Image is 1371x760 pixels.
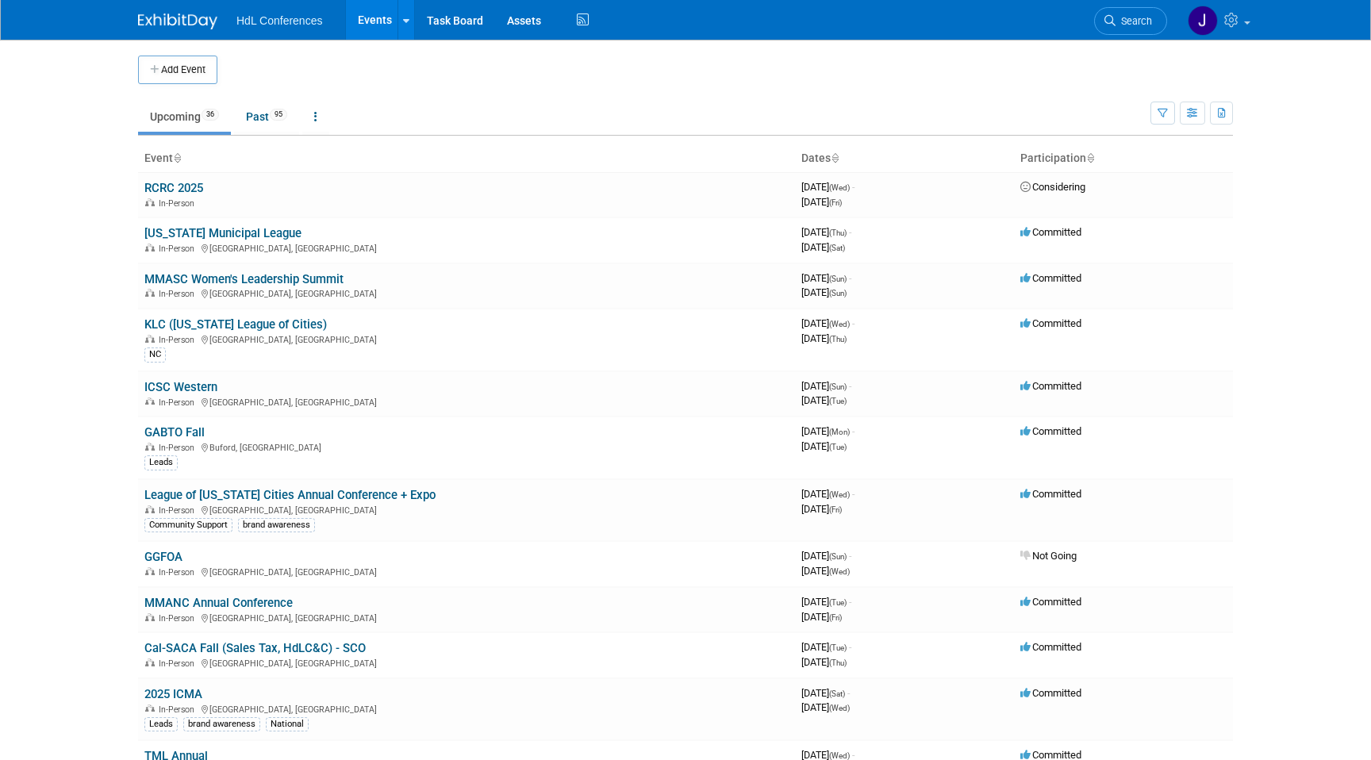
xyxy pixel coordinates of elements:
img: In-Person Event [145,244,155,251]
span: - [849,550,851,562]
div: NC [144,347,166,362]
div: [GEOGRAPHIC_DATA], [GEOGRAPHIC_DATA] [144,286,789,299]
span: Committed [1020,488,1081,500]
span: [DATE] [801,380,851,392]
span: In-Person [159,289,199,299]
img: In-Person Event [145,658,155,666]
img: In-Person Event [145,567,155,575]
a: GGFOA [144,550,182,564]
span: Committed [1020,425,1081,437]
span: (Wed) [829,704,850,712]
span: - [849,641,851,653]
a: Past95 [234,102,299,132]
span: In-Person [159,658,199,669]
span: (Sun) [829,274,847,283]
span: (Wed) [829,183,850,192]
a: Sort by Event Name [173,152,181,164]
span: In-Person [159,244,199,254]
span: 95 [270,109,287,121]
span: - [849,380,851,392]
span: [DATE] [801,317,854,329]
a: RCRC 2025 [144,181,203,195]
span: (Sat) [829,689,845,698]
span: [DATE] [801,701,850,713]
span: (Sun) [829,289,847,297]
div: [GEOGRAPHIC_DATA], [GEOGRAPHIC_DATA] [144,702,789,715]
div: [GEOGRAPHIC_DATA], [GEOGRAPHIC_DATA] [144,611,789,624]
div: [GEOGRAPHIC_DATA], [GEOGRAPHIC_DATA] [144,241,789,254]
img: In-Person Event [145,613,155,621]
a: Sort by Participation Type [1086,152,1094,164]
span: (Wed) [829,490,850,499]
div: brand awareness [238,518,315,532]
span: In-Person [159,567,199,578]
span: - [852,181,854,193]
div: brand awareness [183,717,260,731]
th: Event [138,145,795,172]
span: [DATE] [801,226,851,238]
span: (Tue) [829,397,847,405]
span: HdL Conferences [236,14,322,27]
span: In-Person [159,613,199,624]
img: Johnny Nguyen [1188,6,1218,36]
div: Buford, [GEOGRAPHIC_DATA] [144,440,789,453]
span: [DATE] [801,196,842,208]
span: (Wed) [829,751,850,760]
span: (Thu) [829,335,847,344]
span: [DATE] [801,488,854,500]
span: [DATE] [801,641,851,653]
a: 2025 ICMA [144,687,202,701]
span: [DATE] [801,440,847,452]
span: - [852,488,854,500]
div: [GEOGRAPHIC_DATA], [GEOGRAPHIC_DATA] [144,656,789,669]
span: Committed [1020,380,1081,392]
span: [DATE] [801,596,851,608]
span: [DATE] [801,550,851,562]
span: Committed [1020,596,1081,608]
img: In-Person Event [145,443,155,451]
span: (Tue) [829,443,847,451]
th: Participation [1014,145,1233,172]
div: National [266,717,309,731]
a: KLC ([US_STATE] League of Cities) [144,317,327,332]
span: [DATE] [801,656,847,668]
span: - [847,687,850,699]
img: In-Person Event [145,335,155,343]
span: Search [1116,15,1152,27]
span: In-Person [159,505,199,516]
span: Committed [1020,317,1081,329]
span: - [852,317,854,329]
span: [DATE] [801,241,845,253]
span: In-Person [159,198,199,209]
span: (Tue) [829,598,847,607]
span: (Wed) [829,567,850,576]
img: In-Person Event [145,289,155,297]
span: [DATE] [801,181,854,193]
span: (Wed) [829,320,850,328]
span: [DATE] [801,286,847,298]
span: (Fri) [829,505,842,514]
span: (Sat) [829,244,845,252]
span: - [852,425,854,437]
a: [US_STATE] Municipal League [144,226,301,240]
span: [DATE] [801,272,851,284]
span: Committed [1020,272,1081,284]
span: Committed [1020,226,1081,238]
img: In-Person Event [145,704,155,712]
span: [DATE] [801,611,842,623]
span: In-Person [159,335,199,345]
div: [GEOGRAPHIC_DATA], [GEOGRAPHIC_DATA] [144,503,789,516]
span: (Tue) [829,643,847,652]
span: (Fri) [829,613,842,622]
span: [DATE] [801,687,850,699]
div: [GEOGRAPHIC_DATA], [GEOGRAPHIC_DATA] [144,395,789,408]
img: ExhibitDay [138,13,217,29]
span: [DATE] [801,425,854,437]
span: In-Person [159,397,199,408]
a: ICSC Western [144,380,217,394]
a: MMASC Women's Leadership Summit [144,272,344,286]
div: [GEOGRAPHIC_DATA], [GEOGRAPHIC_DATA] [144,565,789,578]
span: [DATE] [801,565,850,577]
a: Upcoming36 [138,102,231,132]
span: - [849,226,851,238]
